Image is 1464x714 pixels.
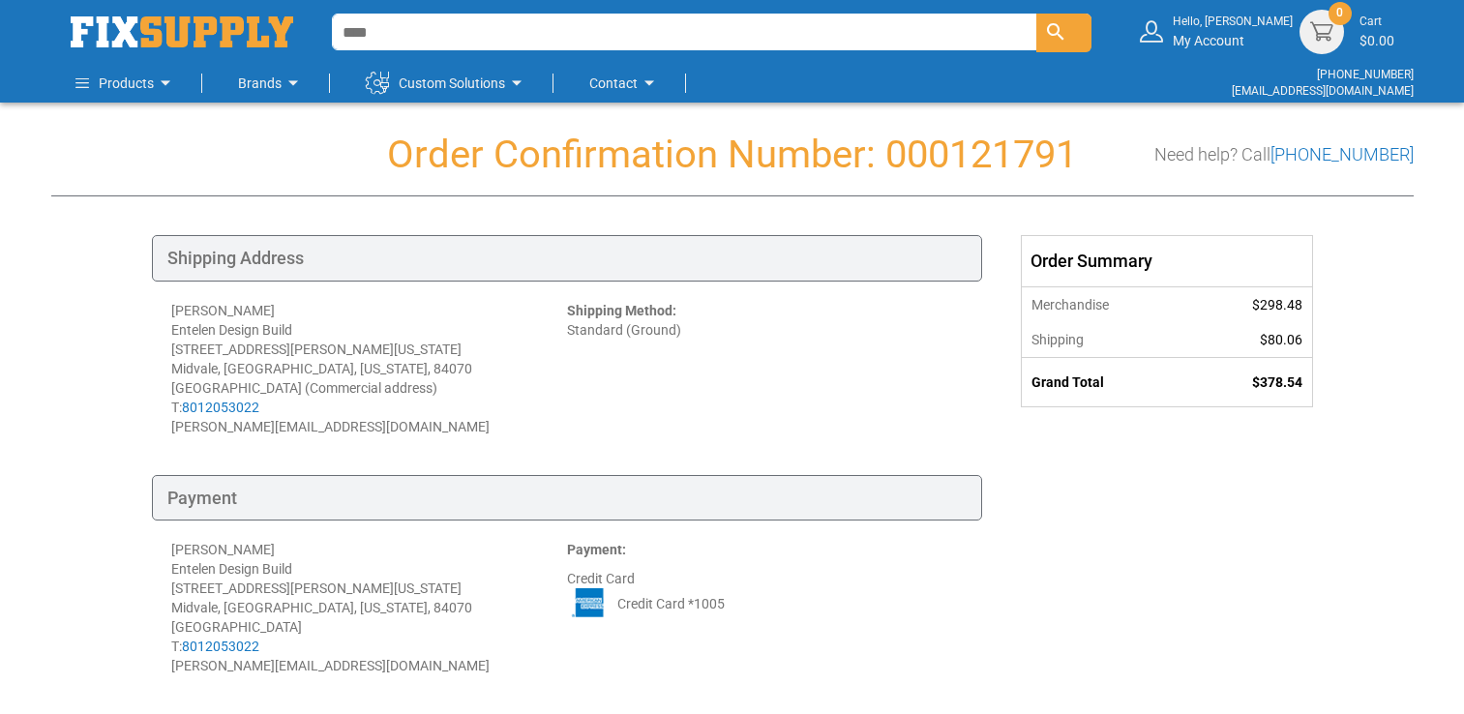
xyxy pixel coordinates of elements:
div: [PERSON_NAME] Entelen Design Build [STREET_ADDRESS][PERSON_NAME][US_STATE] Midvale, [GEOGRAPHIC_D... [171,540,567,675]
span: $298.48 [1252,297,1302,312]
div: My Account [1173,14,1293,49]
strong: Shipping Method: [567,303,676,318]
a: [PHONE_NUMBER] [1317,68,1414,81]
a: 8012053022 [182,400,259,415]
span: $80.06 [1260,332,1302,347]
a: store logo [71,16,293,47]
span: $378.54 [1252,374,1302,390]
img: Fix Industrial Supply [71,16,293,47]
th: Merchandise [1022,286,1190,322]
div: Order Summary [1022,236,1312,286]
a: Custom Solutions [366,64,528,103]
div: Credit Card [567,540,963,675]
span: Credit Card *1005 [617,594,725,613]
div: [PERSON_NAME] Entelen Design Build [STREET_ADDRESS][PERSON_NAME][US_STATE] Midvale, [GEOGRAPHIC_D... [171,301,567,436]
div: Standard (Ground) [567,301,963,436]
a: 8012053022 [182,639,259,654]
h3: Need help? Call [1154,145,1414,164]
th: Shipping [1022,322,1190,358]
div: Payment [152,475,982,521]
a: [PHONE_NUMBER] [1270,144,1414,164]
a: Contact [589,64,661,103]
h1: Order Confirmation Number: 000121791 [51,134,1414,176]
small: Cart [1359,14,1394,30]
strong: Grand Total [1031,374,1104,390]
strong: Payment: [567,542,626,557]
div: Shipping Address [152,235,982,282]
span: $0.00 [1359,33,1394,48]
span: 0 [1336,5,1343,21]
img: AE [567,588,612,617]
small: Hello, [PERSON_NAME] [1173,14,1293,30]
a: Brands [238,64,305,103]
a: Products [75,64,177,103]
a: [EMAIL_ADDRESS][DOMAIN_NAME] [1232,84,1414,98]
